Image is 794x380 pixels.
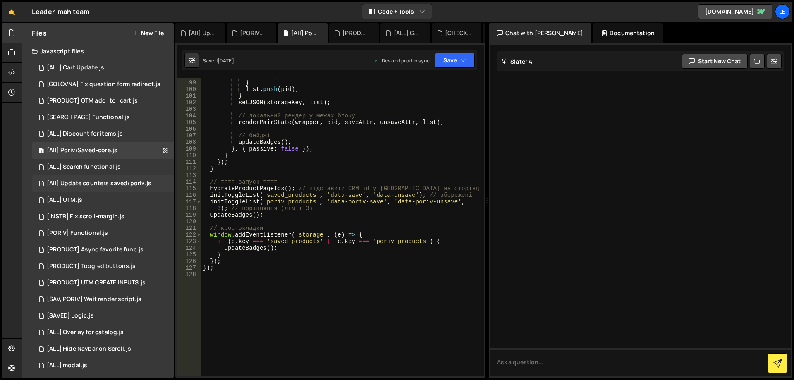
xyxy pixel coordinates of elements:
[189,29,215,37] div: [All] Update counters saved/poriv.js
[177,79,201,86] div: 99
[39,181,44,188] span: 1
[47,312,94,320] div: [SAVED] Logic.js
[32,357,174,374] div: 16298/44976.js
[177,212,201,218] div: 119
[501,57,534,65] h2: Slater AI
[2,2,22,22] a: 🤙
[342,29,369,37] div: [PRODUCT] GTM add_to_cart.js
[32,275,174,291] div: 16298/45326.js
[177,132,201,139] div: 107
[47,362,87,369] div: [ALL] modal.js
[32,208,174,225] div: 16298/46217.js
[47,114,130,121] div: [SEARCH PAGE] Functional.js
[177,238,201,245] div: 123
[177,152,201,159] div: 110
[240,29,266,37] div: [PORIV] Functional.js
[203,57,234,64] div: Saved
[177,146,201,152] div: 109
[47,130,123,138] div: [ALL] Discount for items.js
[177,172,201,179] div: 113
[32,7,89,17] div: Leader-mah team
[32,225,174,241] div: 16298/45506.js
[435,53,475,68] button: Save
[32,126,174,142] div: 16298/45418.js
[32,258,174,275] div: 16298/45504.js
[47,345,131,353] div: [ALL] Hide Navbar on Scroll.js
[177,139,201,146] div: 108
[362,4,432,19] button: Code + Tools
[698,4,772,19] a: [DOMAIN_NAME]
[489,23,591,43] div: Chat with [PERSON_NAME]
[32,308,174,324] div: 16298/45575.js
[47,213,124,220] div: [INSTR] Fix scroll-margin.js
[177,218,201,225] div: 120
[177,271,201,278] div: 128
[177,245,201,251] div: 124
[218,57,234,64] div: [DATE]
[39,148,44,155] span: 1
[177,93,201,99] div: 101
[177,159,201,165] div: 111
[47,147,117,154] div: [All] Poriv/Saved-core.js
[32,142,174,159] div: 16298/45501.js
[32,175,174,192] div: 16298/45502.js
[177,265,201,271] div: 127
[32,291,174,308] div: 16298/45691.js
[177,192,201,198] div: 116
[32,29,47,38] h2: Files
[47,329,124,336] div: [ALL] Overlay for catalog.js
[32,159,174,175] div: 16298/46290.js
[32,93,174,109] div: 16298/46885.js
[133,30,164,36] button: New File
[47,196,82,204] div: [ALL] UTM.js
[177,205,201,212] div: 118
[177,225,201,232] div: 121
[177,185,201,192] div: 115
[177,119,201,126] div: 105
[593,23,663,43] div: Documentation
[47,180,151,187] div: [All] Update counters saved/poriv.js
[47,279,146,287] div: [PRODUCT] UTM CREATE INPUTS.js
[47,296,141,303] div: [SAV, PORIV] Wait render script.js
[47,229,108,237] div: [PORIV] Functional.js
[445,29,471,37] div: [CHECKOUT] GTAG only for checkout.js
[291,29,318,37] div: [All] Poriv/Saved-core.js
[47,246,143,253] div: [PRODUCT] Async favorite func.js
[32,109,174,126] div: 16298/46356.js
[32,76,176,93] div: 16298/46371.js
[682,54,748,69] button: Start new chat
[32,341,174,357] div: 16298/44402.js
[32,60,174,76] div: 16298/44467.js
[177,251,201,258] div: 125
[373,57,430,64] div: Dev and prod in sync
[775,4,790,19] a: Le
[22,43,174,60] div: Javascript files
[177,232,201,238] div: 122
[47,64,104,72] div: [ALL] Cart Update.js
[177,165,201,172] div: 112
[177,112,201,119] div: 104
[47,97,138,105] div: [PRODUCT] GTM add_to_cart.js
[47,81,160,88] div: [GOLOVNA] Fix question form redirect.js
[177,86,201,93] div: 100
[177,258,201,265] div: 126
[47,163,121,171] div: [ALL] Search functional.js
[47,263,136,270] div: [PRODUCT] Toogled buttons.js
[32,241,174,258] div: 16298/45626.js
[32,192,174,208] div: 16298/45324.js
[177,126,201,132] div: 106
[177,99,201,106] div: 102
[177,106,201,112] div: 103
[177,198,201,205] div: 117
[177,179,201,185] div: 114
[394,29,420,37] div: [ALL] Google Tag Manager view_item.js
[32,324,174,341] div: 16298/45111.js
